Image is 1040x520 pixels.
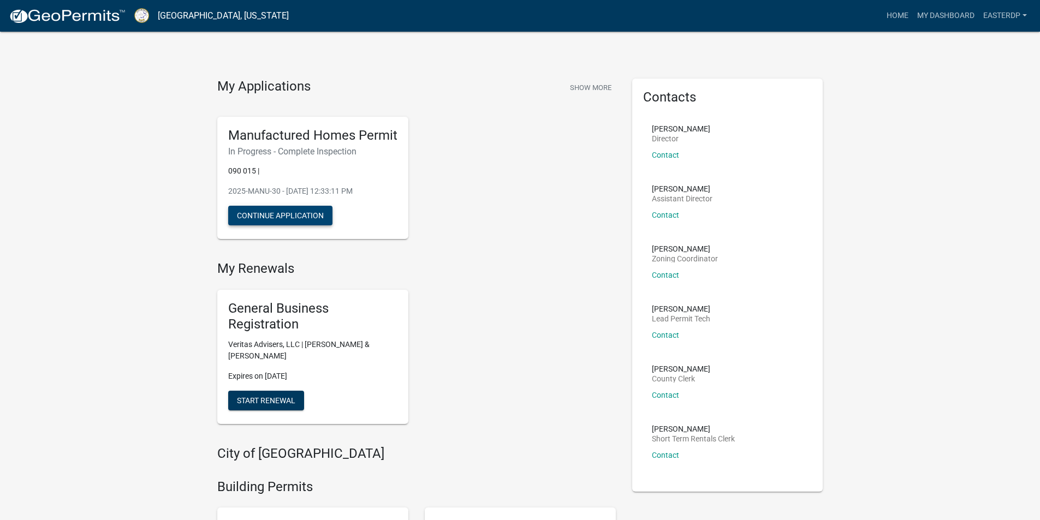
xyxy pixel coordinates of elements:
p: 2025-MANU-30 - [DATE] 12:33:11 PM [228,186,397,197]
p: Lead Permit Tech [652,315,710,322]
h5: Contacts [643,89,812,105]
button: Start Renewal [228,391,304,410]
p: 090 015 | [228,165,397,177]
p: Veritas Advisers, LLC | [PERSON_NAME] & [PERSON_NAME] [228,339,397,362]
a: Contact [652,391,679,399]
a: Contact [652,271,679,279]
h4: Building Permits [217,479,616,495]
p: [PERSON_NAME] [652,125,710,133]
span: Start Renewal [237,396,295,404]
h6: In Progress - Complete Inspection [228,146,397,157]
h4: My Renewals [217,261,616,277]
p: Director [652,135,710,142]
p: Assistant Director [652,195,712,202]
img: Putnam County, Georgia [134,8,149,23]
h4: My Applications [217,79,311,95]
h4: City of [GEOGRAPHIC_DATA] [217,446,616,462]
p: Expires on [DATE] [228,370,397,382]
a: Contact [652,211,679,219]
h5: General Business Registration [228,301,397,332]
wm-registration-list-section: My Renewals [217,261,616,432]
p: [PERSON_NAME] [652,245,718,253]
a: Contact [652,451,679,459]
p: [PERSON_NAME] [652,185,712,193]
a: Home [882,5,913,26]
button: Continue Application [228,206,332,225]
p: Zoning Coordinator [652,255,718,262]
a: Easterdp [979,5,1031,26]
a: Contact [652,331,679,339]
button: Show More [566,79,616,97]
a: My Dashboard [913,5,979,26]
a: Contact [652,151,679,159]
a: [GEOGRAPHIC_DATA], [US_STATE] [158,7,289,25]
p: Short Term Rentals Clerk [652,435,735,443]
p: [PERSON_NAME] [652,425,735,433]
p: County Clerk [652,375,710,382]
p: [PERSON_NAME] [652,365,710,373]
h5: Manufactured Homes Permit [228,128,397,144]
p: [PERSON_NAME] [652,305,710,313]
